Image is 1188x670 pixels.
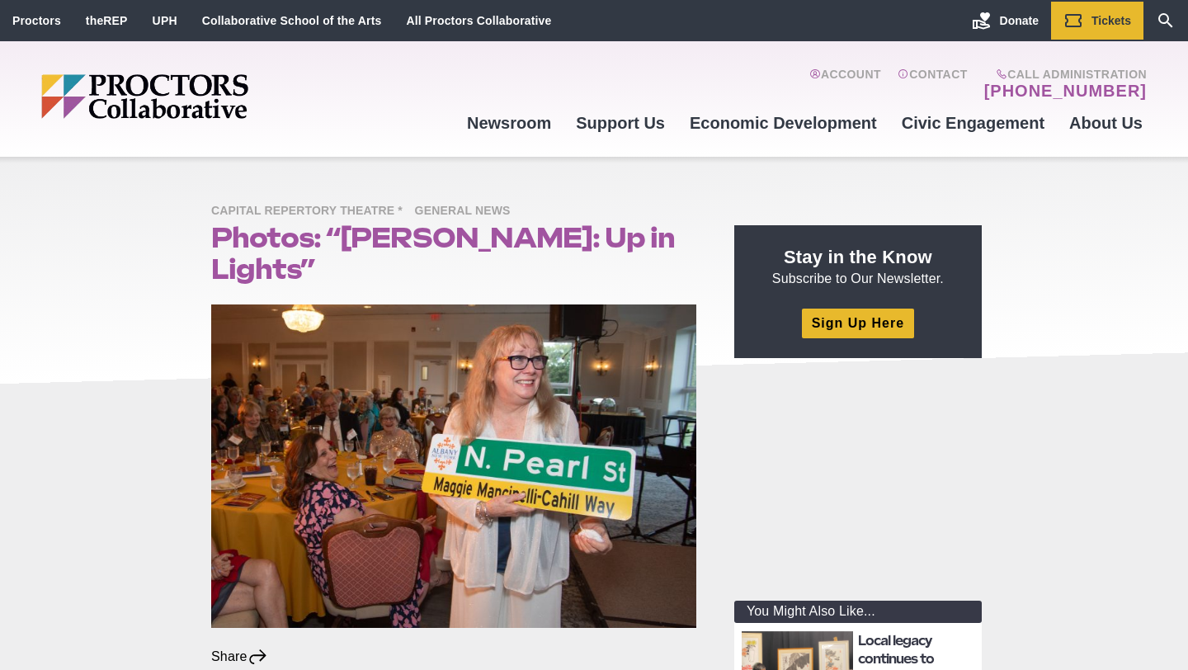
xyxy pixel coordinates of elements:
p: Subscribe to Our Newsletter. [754,245,962,288]
strong: Stay in the Know [784,247,932,267]
a: Tickets [1051,2,1143,40]
span: Tickets [1091,14,1131,27]
a: Support Us [563,101,677,145]
a: All Proctors Collaborative [406,14,551,27]
span: Donate [1000,14,1039,27]
a: Proctors [12,14,61,27]
a: Newsroom [455,101,563,145]
a: Civic Engagement [889,101,1057,145]
a: [PHONE_NUMBER] [984,81,1147,101]
h1: Photos: “[PERSON_NAME]: Up in Lights” [211,222,696,285]
a: Capital Repertory Theatre * [211,203,411,217]
a: Account [809,68,881,101]
div: You Might Also Like... [734,601,982,623]
div: Share [211,648,268,666]
img: Proctors logo [41,74,375,119]
a: Economic Development [677,101,889,145]
iframe: Advertisement [734,378,982,584]
span: General News [415,201,519,222]
a: General News [415,203,519,217]
span: Capital Repertory Theatre * [211,201,411,222]
a: Collaborative School of the Arts [202,14,382,27]
a: Sign Up Here [802,309,914,337]
a: theREP [86,14,128,27]
span: Call Administration [979,68,1147,81]
a: About Us [1057,101,1155,145]
a: UPH [153,14,177,27]
a: Contact [898,68,968,101]
a: Search [1143,2,1188,40]
a: Donate [959,2,1051,40]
